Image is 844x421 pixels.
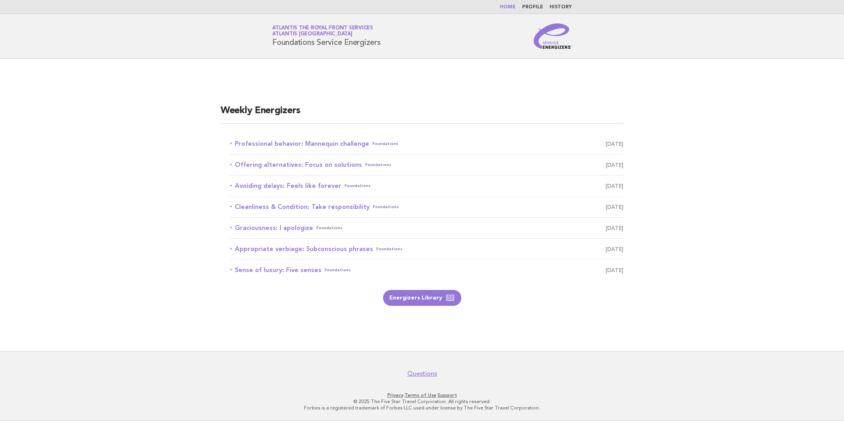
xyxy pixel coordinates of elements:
a: Home [500,5,516,10]
span: [DATE] [606,222,623,234]
span: [DATE] [606,180,623,191]
h2: Weekly Energizers [221,104,623,124]
a: Support [437,392,457,398]
a: Offering alternatives: Focus on solutionsFoundations [DATE] [230,159,623,170]
a: Profile [522,5,543,10]
span: [DATE] [606,159,623,170]
span: Foundations [316,222,343,234]
a: Avoiding delays: Feels like foreverFoundations [DATE] [230,180,623,191]
a: Appropriate verbiage: Subconscious phrasesFoundations [DATE] [230,243,623,255]
h1: Foundations Service Energizers [272,26,381,46]
a: Energizers Library [383,290,461,306]
p: · · [179,392,665,398]
span: [DATE] [606,201,623,212]
a: Cleanliness & Condition: Take responsibilityFoundations [DATE] [230,201,623,212]
a: History [550,5,572,10]
span: [DATE] [606,243,623,255]
span: Foundations [365,159,391,170]
a: Graciousness: I apologizeFoundations [DATE] [230,222,623,234]
span: [DATE] [606,138,623,149]
a: Privacy [387,392,403,398]
img: Service Energizers [534,23,572,49]
span: Foundations [373,201,399,212]
a: Questions [407,370,437,378]
a: Terms of Use [405,392,436,398]
span: Foundations [376,243,403,255]
a: Atlantis The Royal Front ServicesAtlantis [GEOGRAPHIC_DATA] [272,25,373,37]
span: Atlantis [GEOGRAPHIC_DATA] [272,32,352,37]
a: Sense of luxury: Five sensesFoundations [DATE] [230,265,623,276]
span: [DATE] [606,265,623,276]
p: Forbes is a registered trademark of Forbes LLC used under license by The Five Star Travel Corpora... [179,405,665,411]
span: Foundations [372,138,399,149]
span: Foundations [325,265,351,276]
p: © 2025 The Five Star Travel Corporation. All rights reserved. [179,398,665,405]
span: Foundations [345,180,371,191]
a: Professional behavior: Mannequin challengeFoundations [DATE] [230,138,623,149]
